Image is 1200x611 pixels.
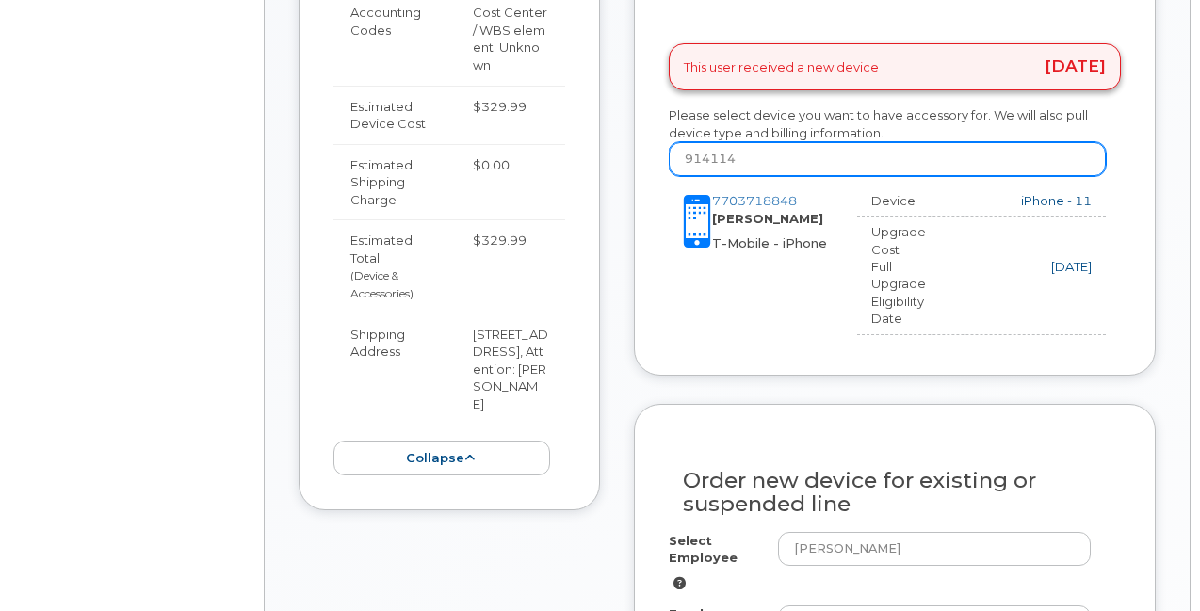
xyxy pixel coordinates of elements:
[456,314,565,425] td: [STREET_ADDRESS], Attention: [PERSON_NAME]
[333,219,456,313] td: Estimated Total
[350,268,414,300] small: (Device & Accessories)
[456,86,565,144] td: $329.99
[975,192,1092,210] div: iPhone - 11
[975,258,1092,276] div: [DATE]
[473,4,548,73] div: Cost Center / WBS element: Unknown
[669,43,1121,90] div: This user received a new device
[712,211,823,226] strong: [PERSON_NAME]
[456,144,565,220] td: $0.00
[333,86,456,144] td: Estimated Device Cost
[333,441,550,475] button: collapse
[857,192,961,210] div: Device
[712,193,797,208] a: 7703718848
[333,144,456,220] td: Estimated Shipping Charge
[456,219,565,313] td: $329.99
[1045,58,1106,74] span: [DATE]
[333,314,456,425] td: Shipping Address
[778,532,1091,566] input: Select Employee to assign to this device
[669,106,1121,175] div: Please select device you want to have accessory for. We will also pull device type and billing in...
[857,258,961,328] div: Full Upgrade Eligibility Date
[673,577,686,589] i: Selection will overwrite employee Name, Number, City and Business Units inputs
[712,234,827,252] div: T-Mobile - iPhone
[669,532,763,567] label: Select Employee
[857,223,961,258] div: Upgrade Cost
[683,469,1107,517] h3: Order new device for existing or suspended line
